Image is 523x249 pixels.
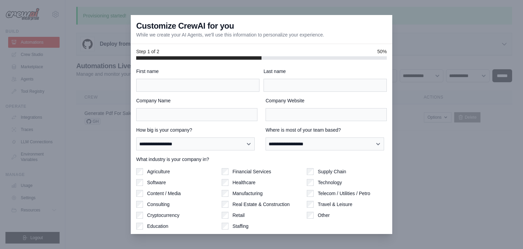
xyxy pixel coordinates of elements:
label: Last name [264,68,387,75]
label: Company Website [266,97,387,104]
label: Other [318,212,330,219]
label: Healthcare [233,179,256,186]
label: How big is your company? [136,127,257,133]
span: Step 1 of 2 [136,48,159,55]
label: Company Name [136,97,257,104]
label: Consulting [147,201,170,208]
label: What industry is your company in? [136,156,387,163]
label: Cryptocurrency [147,212,179,219]
label: Financial Services [233,168,271,175]
label: Agriculture [147,168,170,175]
label: Software [147,179,166,186]
label: Education [147,223,168,230]
label: Real Estate & Construction [233,201,290,208]
h3: Customize CrewAI for you [136,20,234,31]
label: First name [136,68,259,75]
label: Staffing [233,223,249,230]
p: While we create your AI Agents, we'll use this information to personalize your experience. [136,31,324,38]
label: Manufacturing [233,190,263,197]
label: Where is most of your team based? [266,127,387,133]
span: 50% [377,48,387,55]
label: Supply Chain [318,168,346,175]
label: Telecom / Utilities / Petro [318,190,370,197]
label: Technology [318,179,342,186]
label: Travel & Leisure [318,201,352,208]
label: Retail [233,212,245,219]
label: Content / Media [147,190,181,197]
